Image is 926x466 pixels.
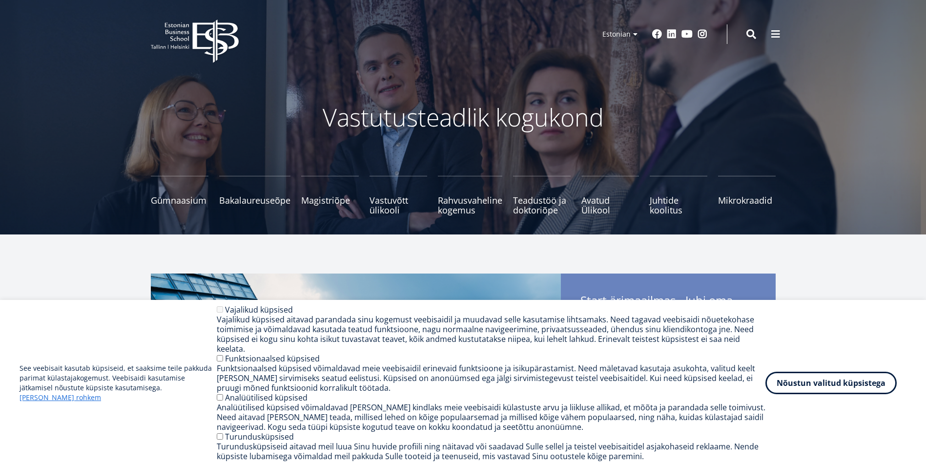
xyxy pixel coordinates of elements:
[581,195,639,215] span: Avatud Ülikool
[225,304,293,315] label: Vajalikud küpsised
[718,176,776,215] a: Mikrokraadid
[219,176,290,215] a: Bakalaureuseõpe
[205,103,722,132] p: Vastutusteadlik kogukond
[681,29,693,39] a: Youtube
[151,176,208,215] a: Gümnaasium
[217,442,765,461] div: Turundusküpsiseid aitavad meil luua Sinu huvide profiili ning näitavad või saadavad Sulle sellel ...
[225,392,308,403] label: Analüütilised küpsised
[718,195,776,205] span: Mikrokraadid
[301,195,359,205] span: Magistriõpe
[438,176,502,215] a: Rahvusvaheline kogemus
[20,393,101,402] a: [PERSON_NAME] rohkem
[225,431,294,442] label: Turundusküpsised
[650,195,707,215] span: Juhtide koolitus
[151,274,561,459] img: Start arimaailmas
[650,176,707,215] a: Juhtide koolitus
[217,315,765,354] div: Vajalikud küpsised aitavad parandada sinu kogemust veebisaidil ja muudavad selle kasutamise lihts...
[20,363,217,402] p: See veebisait kasutab küpsiseid, et saaksime teile pakkuda parimat külastajakogemust. Veebisaidi ...
[438,195,502,215] span: Rahvusvaheline kogemus
[217,402,765,432] div: Analüütilised küpsised võimaldavad [PERSON_NAME] kindlaks meie veebisaidi külastuste arvu ja liik...
[580,293,756,325] span: Start ärimaailmas - Juhi oma
[513,176,571,215] a: Teadustöö ja doktoriõpe
[217,363,765,393] div: Funktsionaalsed küpsised võimaldavad meie veebisaidil erinevaid funktsioone ja isikupärastamist. ...
[765,372,897,394] button: Nõustun valitud küpsistega
[219,195,290,205] span: Bakalaureuseõpe
[370,176,427,215] a: Vastuvõtt ülikooli
[698,29,707,39] a: Instagram
[652,29,662,39] a: Facebook
[667,29,677,39] a: Linkedin
[370,195,427,215] span: Vastuvõtt ülikooli
[301,176,359,215] a: Magistriõpe
[151,195,208,205] span: Gümnaasium
[225,353,320,364] label: Funktsionaalsed küpsised
[513,195,571,215] span: Teadustöö ja doktoriõpe
[581,176,639,215] a: Avatud Ülikool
